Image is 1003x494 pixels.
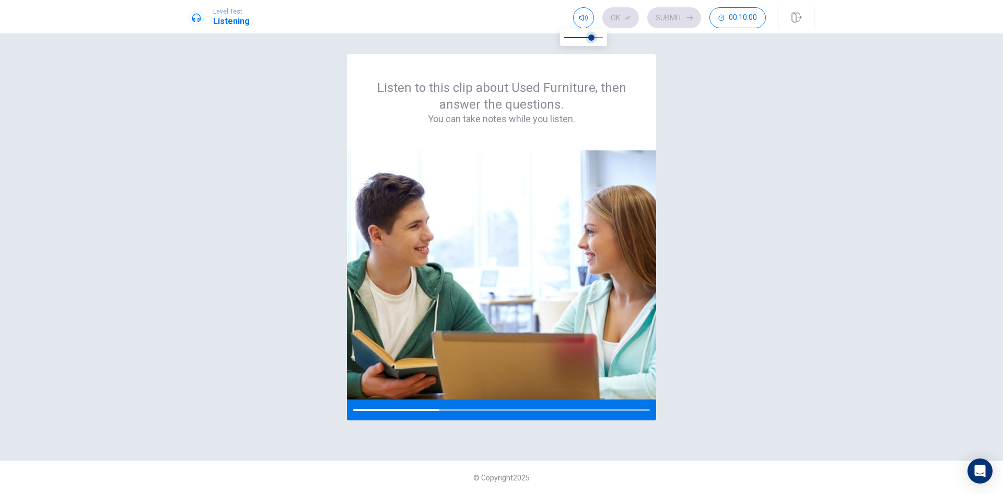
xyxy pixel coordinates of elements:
span: © Copyright 2025 [473,474,530,482]
span: 00:10:00 [729,14,757,22]
button: 00:10:00 [709,7,766,28]
div: Open Intercom Messenger [967,458,993,484]
h4: You can take notes while you listen. [372,113,631,125]
span: Level Test [213,8,250,15]
h1: Listening [213,15,250,28]
img: passage image [347,150,656,399]
div: Listen to this clip about Used Furniture, then answer the questions. [372,79,631,125]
